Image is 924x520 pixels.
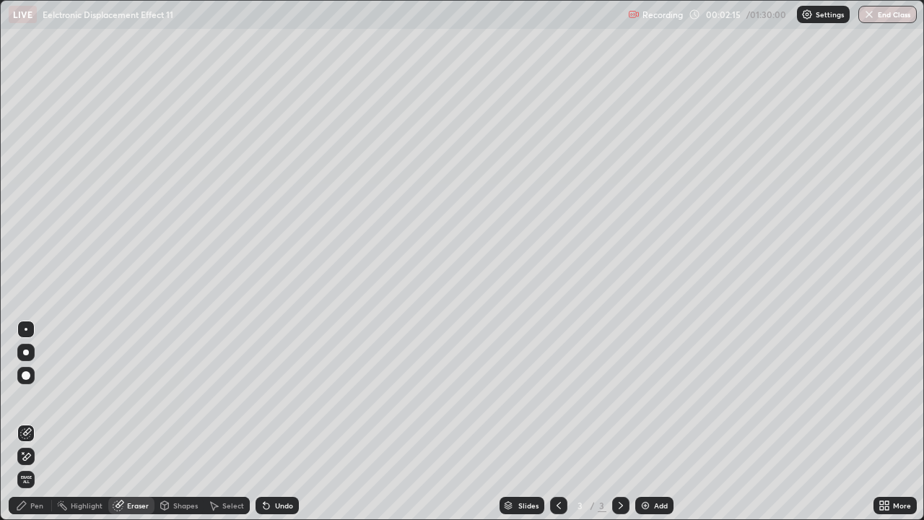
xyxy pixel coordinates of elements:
img: end-class-cross [863,9,875,20]
button: End Class [858,6,917,23]
div: Add [654,502,668,509]
p: Settings [816,11,844,18]
p: LIVE [13,9,32,20]
span: Erase all [18,475,34,484]
div: Slides [518,502,539,509]
div: Highlight [71,502,103,509]
div: Pen [30,502,43,509]
img: recording.375f2c34.svg [628,9,640,20]
div: 3 [598,499,606,512]
div: Undo [275,502,293,509]
div: More [893,502,911,509]
div: Select [222,502,244,509]
img: add-slide-button [640,500,651,511]
div: Shapes [173,502,198,509]
p: Eelctronic Displacement Effect 11 [43,9,173,20]
p: Recording [642,9,683,20]
div: Eraser [127,502,149,509]
div: / [590,501,595,510]
div: 3 [573,501,588,510]
img: class-settings-icons [801,9,813,20]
